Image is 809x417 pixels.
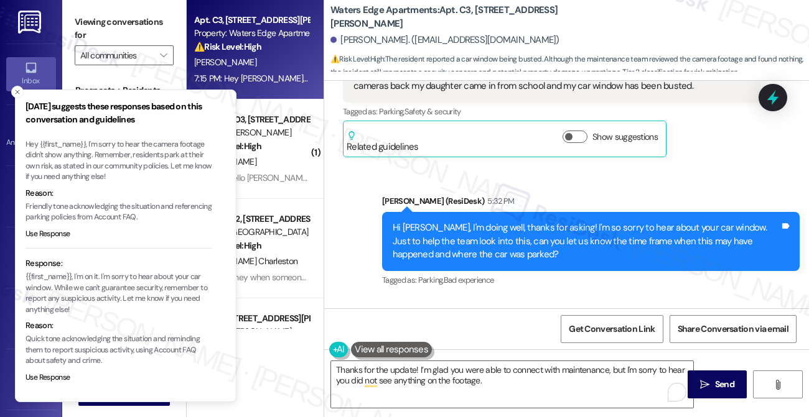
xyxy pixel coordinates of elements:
span: Share Conversation via email [678,323,788,336]
input: All communities [80,45,154,65]
img: ResiDesk Logo [18,11,44,34]
p: Hey {{first_name}}, I'm sorry to hear the camera footage didn't show anything. Remember, resident... [26,139,212,183]
a: Site Visit • [6,180,56,213]
i:  [773,380,782,390]
b: Waters Edge Apartments: Apt. C3, [STREET_ADDRESS][PERSON_NAME] [330,4,579,30]
a: Insights • [6,241,56,274]
strong: ⚠️ Risk Level: High [330,54,384,64]
div: [PERSON_NAME] (ResiDesk) [382,195,800,212]
i:  [700,380,709,390]
div: Property: [PERSON_NAME] [194,126,309,139]
i:  [160,50,167,60]
a: Leads [6,363,56,396]
div: [PERSON_NAME]. ([EMAIL_ADDRESS][DOMAIN_NAME]) [330,34,559,47]
span: [PERSON_NAME] Charleston [194,255,297,267]
p: Quick tone acknowledging the situation and reminding them to report suspicious activity, using Ac... [26,334,212,367]
textarea: To enrich screen reader interactions, please activate Accessibility in Grammarly extension settings [331,361,693,408]
span: Parking , [418,275,444,285]
div: Response: [26,257,212,270]
div: Apt. M3, [STREET_ADDRESS][PERSON_NAME] [194,312,309,325]
button: Get Conversation Link [561,315,663,343]
a: Inbox [6,57,56,91]
div: 5:32 PM [484,195,514,208]
span: Parking , [379,106,404,117]
span: : The resident reported a car window being busted. Although the maintenance team reviewed the cam... [330,53,809,80]
h3: [DATE] suggests these responses based on this conversation and guidelines [26,100,212,126]
div: Apt. Unit C2, [STREET_ADDRESS][PERSON_NAME] [194,213,309,226]
strong: ⚠️ Risk Level: High [194,41,261,52]
button: Use Response [26,372,70,383]
label: Show suggestions [592,131,658,144]
p: Friendly tone acknowledging the situation and referencing parking policies from Account FAQ. [26,201,212,223]
span: Get Conversation Link [569,323,655,336]
div: Hi [PERSON_NAME], I'm doing well, thanks for asking! I'm so sorry to hear about your car window. ... [393,221,780,261]
button: Close toast [11,86,24,98]
span: [PERSON_NAME] [194,57,256,68]
div: Reason: [26,187,212,199]
span: Safety & security [404,106,461,117]
div: Property: [PERSON_NAME] [194,325,309,338]
div: Property: Waters Edge Apartments [194,27,309,40]
p: {{first_name}}, I'm on it. I'm sorry to hear about your car window. While we can't guarantee secu... [26,272,212,315]
div: Tagged as: [382,271,800,289]
span: [PERSON_NAME] [194,156,256,167]
button: Use Response [26,229,70,240]
a: Buildings [6,301,56,335]
span: Bad experience [444,275,494,285]
div: Reason: [26,319,212,332]
div: Tagged as: [343,103,760,121]
button: Send [688,370,747,398]
div: Related guidelines [347,131,419,154]
div: Apt. C3, [STREET_ADDRESS][PERSON_NAME] [194,14,309,27]
div: Property: [GEOGRAPHIC_DATA] [194,226,309,239]
button: Share Conversation via email [670,315,797,343]
span: Send [715,378,734,391]
label: Viewing conversations for [75,12,174,45]
div: Apt. HC-G03, [STREET_ADDRESS][PERSON_NAME] [194,113,309,126]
